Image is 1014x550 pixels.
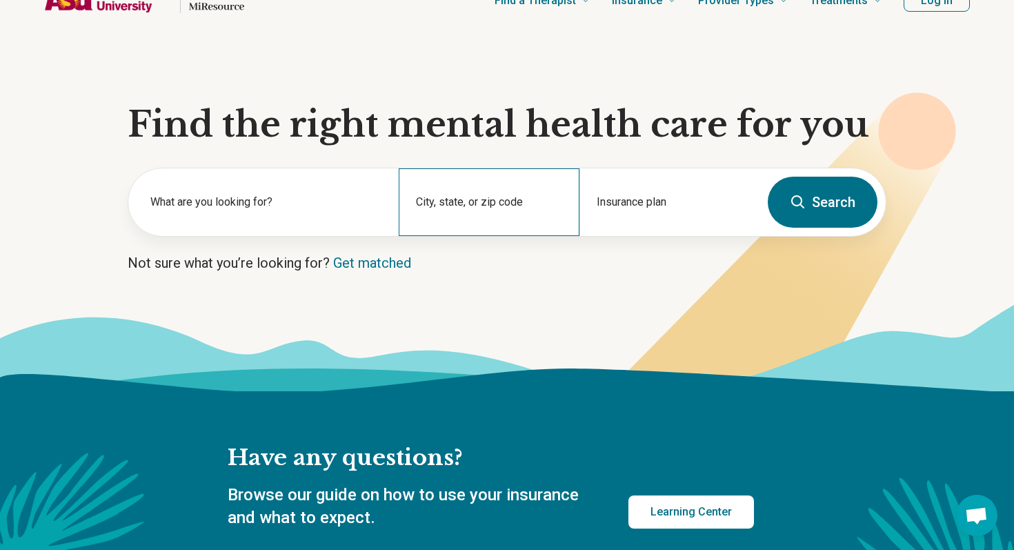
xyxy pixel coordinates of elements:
label: What are you looking for? [150,194,382,210]
p: Not sure what you’re looking for? [128,253,886,273]
p: Browse our guide on how to use your insurance and what to expect. [228,484,595,530]
button: Search [768,177,877,228]
div: Open chat [956,495,997,536]
h1: Find the right mental health care for you [128,104,886,146]
a: Learning Center [628,495,754,529]
a: Get matched [333,255,411,271]
h2: Have any questions? [228,444,754,473]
